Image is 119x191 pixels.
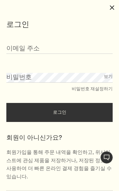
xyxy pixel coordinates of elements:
h2: 회원이 아니신가요? [6,133,113,142]
button: 닫기 [109,5,115,10]
button: 로그인 [6,103,113,122]
button: 1:1 채팅 상담 [100,151,113,164]
button: 비밀번호 재설정하기 [72,86,113,92]
p: 회원가입을 통해 주문 내역을 확인하고, 위시리스트에 관심 제품을 저장하거나, 저장된 정보를 사용하여 더 빠른 온라인 결제 경험을 즐기실 수 있습니다. [6,148,113,181]
button: 보기 [104,73,113,80]
h1: 로그인 [6,19,113,30]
